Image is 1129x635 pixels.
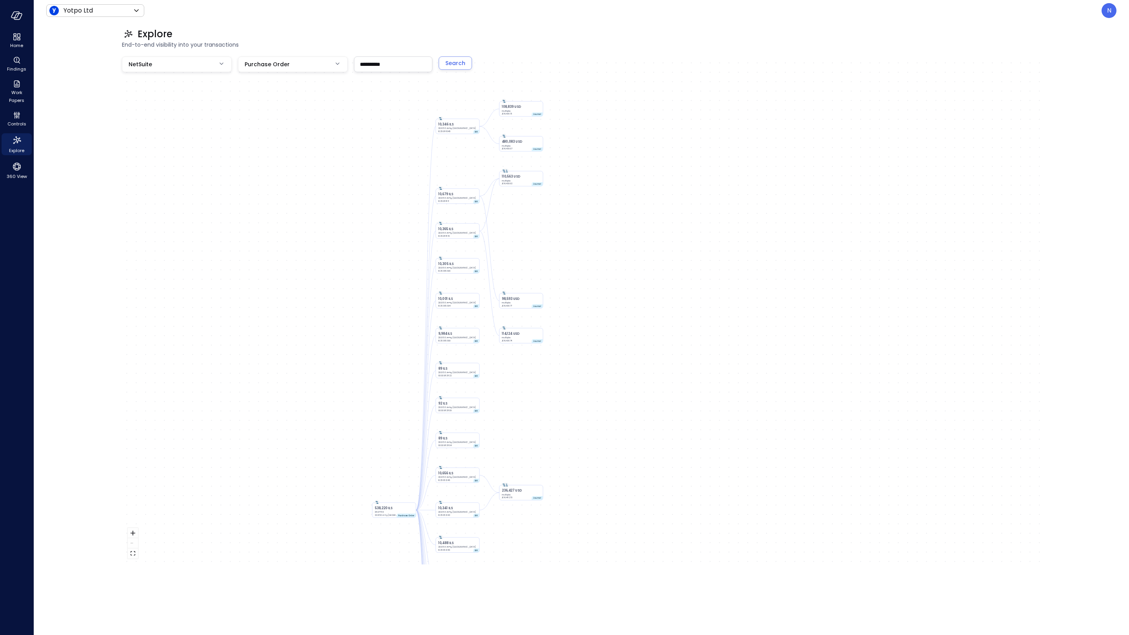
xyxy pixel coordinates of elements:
p: Bill [475,200,478,203]
p: 10,365 ILS [438,227,477,231]
img: netsuite [502,291,506,295]
p: 108,839 USD [502,105,541,109]
p: Purchase Order [398,514,414,517]
span: Findings [7,65,26,73]
div: 360 View [2,160,32,181]
div: Noy Vadai [1102,3,1116,18]
p: 200156 עיריית [GEOGRAPHIC_DATA] [438,301,477,304]
p: multiple [502,109,541,112]
p: 1025365399 [438,339,462,342]
p: 10,001 ILS [438,296,477,301]
p: Bill [475,444,478,447]
p: 200156 עיריית [GEOGRAPHIC_DATA] [438,371,477,374]
span: 360 View [7,172,27,180]
p: Bill [475,339,478,343]
div: Controls [2,110,32,129]
p: JEYIL43992 [502,182,525,185]
p: Journal [533,339,541,343]
p: 110,563 USD [502,174,541,179]
g: Edge from erp_purchase_order::2597768 to erp_bill::2967829 [416,370,436,510]
img: netsuite [502,134,506,138]
g: Edge from erp_bill::3131245 to erp_journal::3318597 [479,475,499,493]
p: 200156 עיריית [GEOGRAPHIC_DATA] [438,196,477,200]
img: netsuite [438,396,443,400]
p: 1025088171 [438,200,462,203]
p: 89 ILS [438,436,477,441]
p: Bill [475,130,478,133]
img: netsuite [438,535,443,539]
p: Journal [533,113,541,116]
p: 1025652146 [438,548,462,552]
p: Bill [475,549,478,552]
p: 200156 עיריית [GEOGRAPHIC_DATA] [438,231,477,234]
p: multiple [502,493,541,496]
img: netsuite [504,483,508,487]
p: 10,341 ILS [438,506,477,510]
p: Journal [533,183,541,186]
img: netsuite [438,291,443,295]
p: 200156 עיריית [GEOGRAPHIC_DATA] [438,336,477,339]
img: netsuite [438,256,443,260]
p: 1025088170 [438,234,462,238]
p: JEYIL43674 [502,339,525,342]
p: Journal [533,148,541,151]
span: Work Papers [5,89,29,104]
p: Bill [475,479,478,482]
div: Search [445,58,465,68]
p: Journal [533,497,541,500]
g: Edge from erp_purchase_order::2597768 to erp_bill::3131350 [416,510,436,580]
g: Edge from erp_bill::2686855 to erp_journal::2913943 [479,179,499,231]
g: Edge from erp_purchase_order::2597768 to erp_bill::3270335 [416,510,436,615]
p: 10,346 ILS [438,122,477,127]
p: 200156 עיריית [GEOGRAPHIC_DATA] [438,127,477,130]
p: 114,124 USD [502,331,541,336]
p: Bill [475,374,478,377]
div: Work Papers [2,78,32,105]
img: Icon [49,6,59,15]
img: netsuite [502,99,506,103]
img: netsuite [502,169,506,173]
p: multiple [502,144,541,147]
p: 6000982822 [438,374,462,377]
p: Journal [533,305,541,308]
g: Edge from erp_purchase_order::2597768 to erp_bill::2967831 [416,440,436,510]
p: Bill [475,514,478,517]
img: netsuite [438,361,443,365]
g: Edge from erp_bill::2686853 to erp_journal::2913943 [479,179,499,196]
g: Edge from erp_purchase_order::2597768 to erp_bill::2957341 [416,301,436,510]
span: End-to-end visibility into your transactions [122,40,1041,49]
img: netsuite [438,221,443,225]
img: netsuite [438,116,443,121]
g: Edge from erp_bill::3131347 to erp_journal::3318597 [479,493,499,510]
p: JEYIL43676 [502,112,525,116]
p: 538,220 ILS [375,506,414,510]
g: Edge from erp_purchase_order::2597768 to erp_bill::2686855 [416,231,436,510]
img: netsuite [375,500,379,504]
p: 1025365394 [438,304,462,307]
span: Purchase Order [245,60,290,69]
g: Edge from erp_bill::2686853 to erp_journal::2831700 [479,196,499,301]
p: JEYIL48270 [502,496,525,499]
g: Edge from erp_purchase_order::2597768 to erp_bill::2957844 [416,336,436,510]
img: netsuite [438,186,443,190]
p: 200156 עיריית [GEOGRAPHIC_DATA] [438,510,477,513]
div: Home [2,31,32,50]
button: Search [439,56,472,70]
p: JEYIL43997 [502,147,525,151]
img: netsuite [438,500,443,504]
p: Bill [475,409,478,412]
div: Findings [2,55,32,74]
p: multiple [502,301,541,304]
p: 236,427 USD [502,488,541,493]
span: Explore [138,28,172,40]
span: Home [10,42,23,49]
p: multiple [502,179,541,182]
button: zoom in [128,528,138,538]
g: Edge from erp_purchase_order::2597768 to erp_bill::2686854 [416,126,436,510]
g: Edge from erp_purchase_order::2597768 to erp_bill::2957140 [416,266,436,510]
p: 6000982804 [438,444,462,447]
img: netsuite [438,465,443,470]
div: Explore [2,133,32,155]
p: Yotpo Ltd [64,6,93,15]
p: 98,593 USD [502,296,541,301]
